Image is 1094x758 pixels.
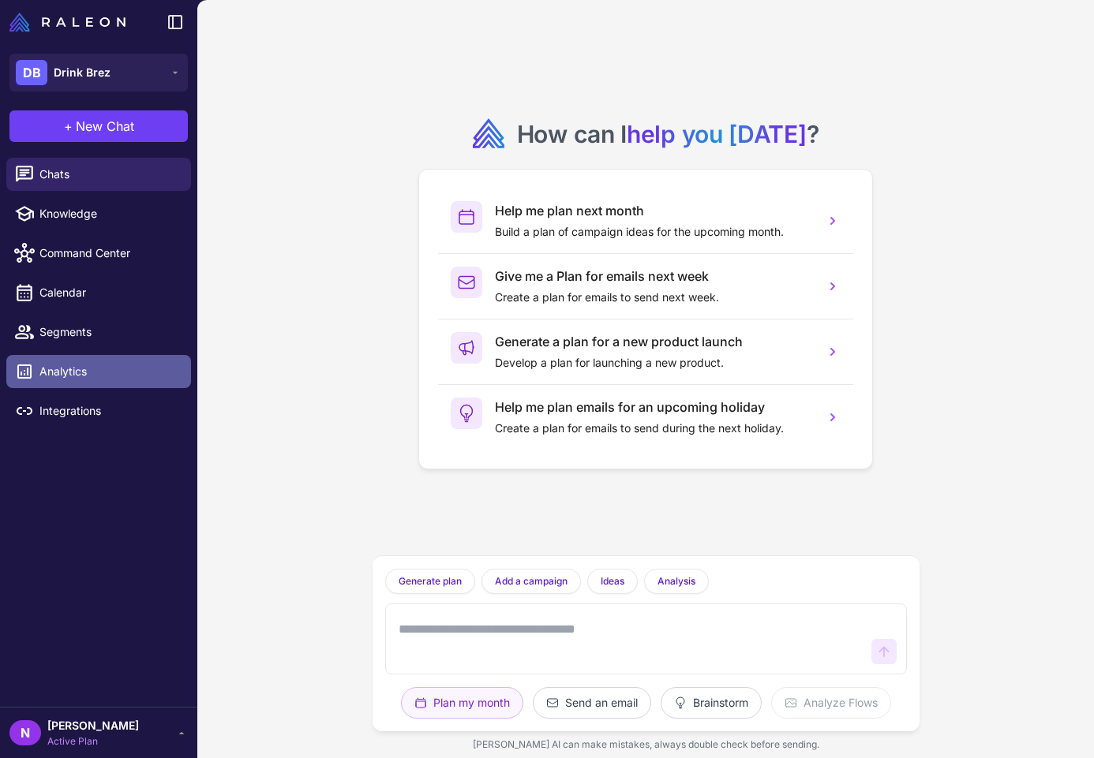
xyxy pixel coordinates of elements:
[658,574,695,588] span: Analysis
[627,120,807,148] span: help you [DATE]
[601,574,624,588] span: Ideas
[9,54,188,91] button: DBDrink Brez
[39,323,178,341] span: Segments
[495,420,812,437] p: Create a plan for emails to send during the next holiday.
[401,687,523,719] button: Plan my month
[495,574,568,588] span: Add a campaign
[6,394,191,428] a: Integrations
[6,316,191,349] a: Segments
[533,687,651,719] button: Send an email
[47,717,139,734] span: [PERSON_NAME]
[373,731,920,758] div: [PERSON_NAME] AI can make mistakes, always double check before sending.
[9,13,126,32] img: Raleon Logo
[495,354,812,372] p: Develop a plan for launching a new product.
[76,117,134,136] span: New Chat
[39,402,178,420] span: Integrations
[39,284,178,301] span: Calendar
[6,158,191,191] a: Chats
[39,245,178,262] span: Command Center
[6,355,191,388] a: Analytics
[587,569,638,594] button: Ideas
[16,60,47,85] div: DB
[64,117,73,136] span: +
[644,569,709,594] button: Analysis
[39,166,178,183] span: Chats
[385,569,475,594] button: Generate plan
[517,118,819,150] h2: How can I ?
[495,223,812,241] p: Build a plan of campaign ideas for the upcoming month.
[9,720,41,745] div: N
[495,398,812,416] h3: Help me plan emails for an upcoming holiday
[54,64,111,81] span: Drink Brez
[6,197,191,230] a: Knowledge
[661,687,762,719] button: Brainstorm
[39,205,178,222] span: Knowledge
[481,569,581,594] button: Add a campaign
[771,687,891,719] button: Analyze Flows
[495,289,812,306] p: Create a plan for emails to send next week.
[47,734,139,749] span: Active Plan
[9,110,188,142] button: +New Chat
[495,267,812,286] h3: Give me a Plan for emails next week
[495,201,812,220] h3: Help me plan next month
[6,237,191,270] a: Command Center
[6,276,191,309] a: Calendar
[39,363,178,380] span: Analytics
[495,332,812,351] h3: Generate a plan for a new product launch
[399,574,462,588] span: Generate plan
